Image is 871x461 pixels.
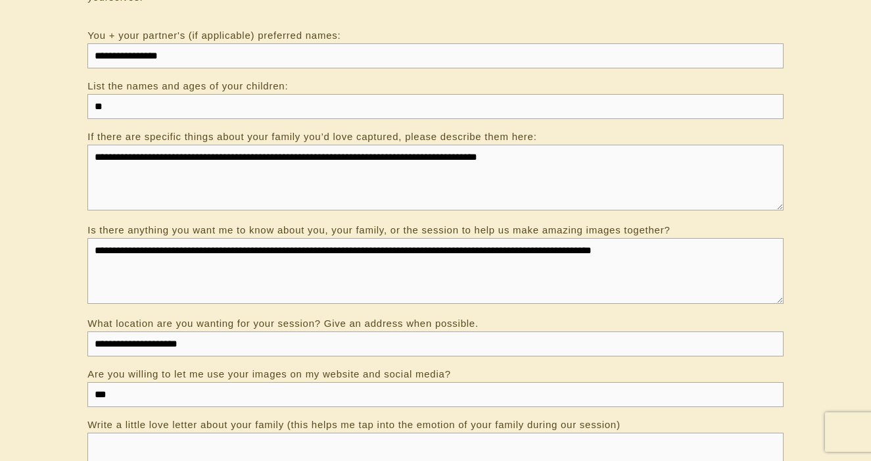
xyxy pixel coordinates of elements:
[87,224,670,235] span: Is there anything you want me to know about you, your family, or the session to help us make amaz...
[87,80,288,91] span: List the names and ages of your children:
[87,368,451,379] span: Are you willing to let me use your images on my website and social media?
[87,30,341,41] span: You + your partner's (if applicable) preferred names:
[87,419,620,430] span: Write a little love letter about your family (this helps me tap into the emotion of your family d...
[87,131,536,142] span: If there are specific things about your family you’d love captured, please describe them here:
[87,318,479,329] span: What location are you wanting for your session? Give an address when possible.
